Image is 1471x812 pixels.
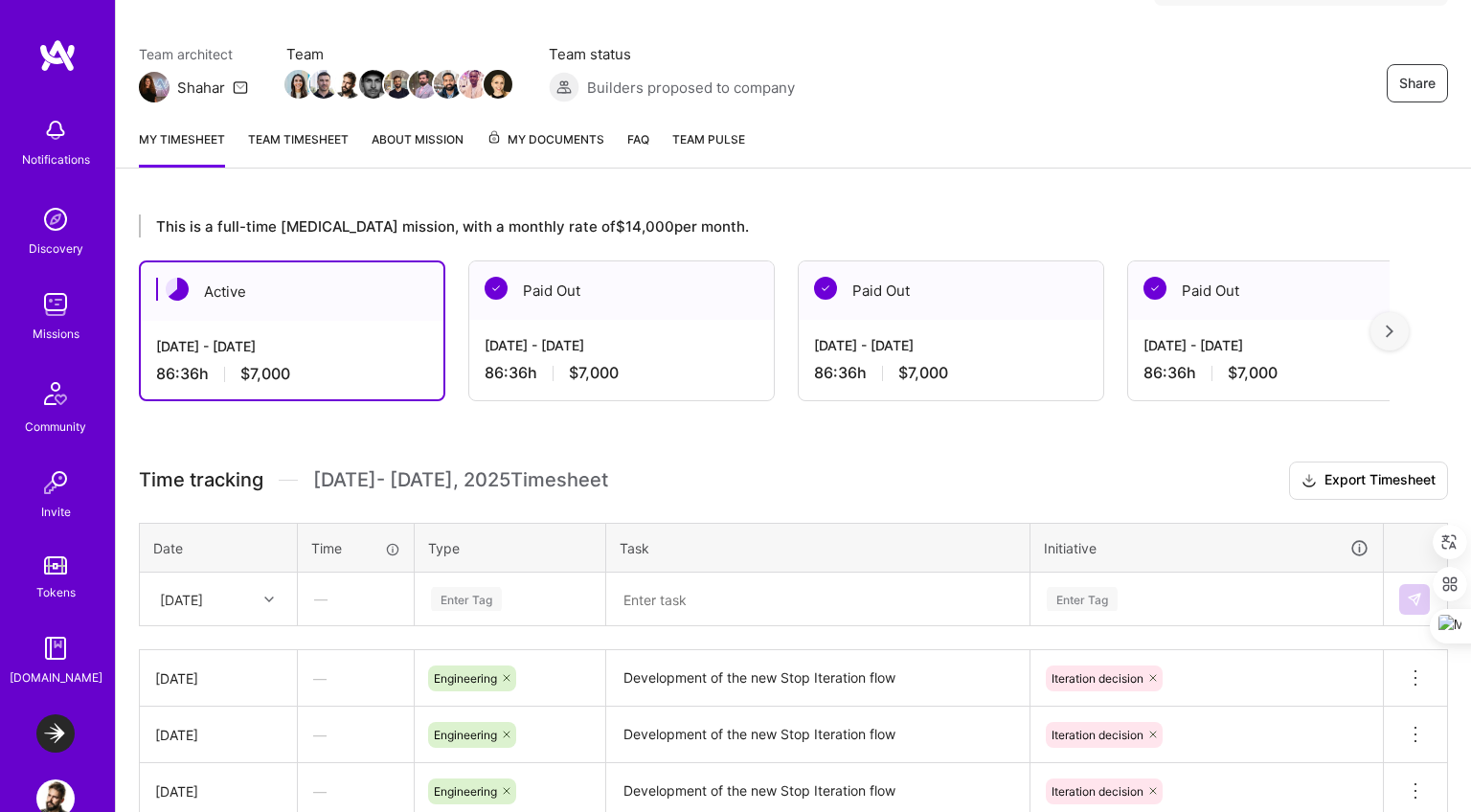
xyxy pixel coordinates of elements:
div: 86:36 h [485,363,758,383]
img: Team Member Avatar [409,70,438,99]
div: [DATE] - [DATE] [485,335,758,355]
a: Team Member Avatar [336,68,361,101]
div: Missions [33,324,79,344]
div: Paid Out [469,261,774,320]
i: icon Mail [233,79,248,95]
img: guide book [36,629,75,667]
span: Team [286,44,510,64]
div: — [299,574,413,624]
a: Team timesheet [248,129,349,168]
a: My Documents [487,129,604,168]
img: discovery [36,200,75,238]
a: Team Member Avatar [461,68,486,101]
div: Time [311,538,400,558]
span: Iteration decision [1052,728,1143,742]
img: Paid Out [485,277,508,300]
span: $7,000 [569,363,619,383]
img: Invite [36,463,75,502]
div: Community [25,417,86,437]
span: Team status [549,44,795,64]
span: $7,000 [1228,363,1278,383]
span: Engineering [434,784,497,799]
span: My Documents [487,129,604,150]
div: Paid Out [799,261,1103,320]
a: My timesheet [139,129,225,168]
a: FAQ [627,129,649,168]
span: Team architect [139,44,248,64]
div: 86:36 h [814,363,1088,383]
a: Team Member Avatar [436,68,461,101]
img: Team Member Avatar [459,70,487,99]
span: $7,000 [898,363,948,383]
div: [DATE] [155,725,282,745]
div: — [298,653,414,704]
div: — [298,710,414,760]
a: Team Pulse [672,129,745,168]
i: icon Chevron [264,595,274,604]
div: Initiative [1044,537,1369,559]
div: [DOMAIN_NAME] [10,667,102,688]
img: Team Member Avatar [359,70,388,99]
div: [DATE] [160,589,203,609]
div: [DATE] [155,781,282,801]
a: Team Member Avatar [286,68,311,101]
a: About Mission [372,129,464,168]
span: Team Pulse [672,132,745,147]
img: teamwork [36,285,75,324]
a: Team Member Avatar [386,68,411,101]
a: Team Member Avatar [311,68,336,101]
img: LaunchDarkly: Experimentation Delivery Team [36,714,75,753]
img: logo [38,38,77,73]
a: Team Member Avatar [411,68,436,101]
div: Enter Tag [431,584,502,614]
img: right [1386,325,1393,338]
div: Notifications [22,149,90,169]
img: Paid Out [1143,277,1166,300]
img: Builders proposed to company [549,72,579,102]
div: Invite [41,502,71,522]
span: Share [1399,74,1436,93]
img: Submit [1407,592,1422,607]
div: [DATE] - [DATE] [156,336,428,356]
th: Date [140,523,298,573]
div: Enter Tag [1047,584,1118,614]
div: Shahar [177,78,225,98]
img: Team Member Avatar [334,70,363,99]
img: Team Member Avatar [284,70,313,99]
img: Team Member Avatar [434,70,463,99]
img: Active [166,278,189,301]
textarea: Development of the new Stop Iteration flow [608,709,1028,761]
span: Time tracking [139,468,263,492]
div: Paid Out [1128,261,1433,320]
img: Paid Out [814,277,837,300]
img: Team Architect [139,72,170,102]
div: [DATE] [155,668,282,688]
a: Team Member Avatar [486,68,510,101]
div: Tokens [36,582,76,602]
div: 86:36 h [156,364,428,384]
span: Builders proposed to company [587,78,795,98]
div: Active [141,262,443,321]
img: Team Member Avatar [484,70,512,99]
div: 86:36 h [1143,363,1417,383]
span: $7,000 [240,364,290,384]
div: Discovery [29,238,83,259]
a: LaunchDarkly: Experimentation Delivery Team [32,714,79,753]
img: Team Member Avatar [309,70,338,99]
th: Type [415,523,606,573]
div: [DATE] - [DATE] [814,335,1088,355]
span: Iteration decision [1052,671,1143,686]
img: Team Member Avatar [384,70,413,99]
button: Share [1387,64,1448,102]
span: Engineering [434,671,497,686]
span: Iteration decision [1052,784,1143,799]
a: Team Member Avatar [361,68,386,101]
div: This is a full-time [MEDICAL_DATA] mission, with a monthly rate of $14,000 per month. [139,214,1390,237]
button: Export Timesheet [1289,462,1448,500]
textarea: Development of the new Stop Iteration flow [608,652,1028,705]
img: bell [36,111,75,149]
img: tokens [44,556,67,575]
th: Task [606,523,1030,573]
span: Engineering [434,728,497,742]
i: icon Download [1301,471,1317,491]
